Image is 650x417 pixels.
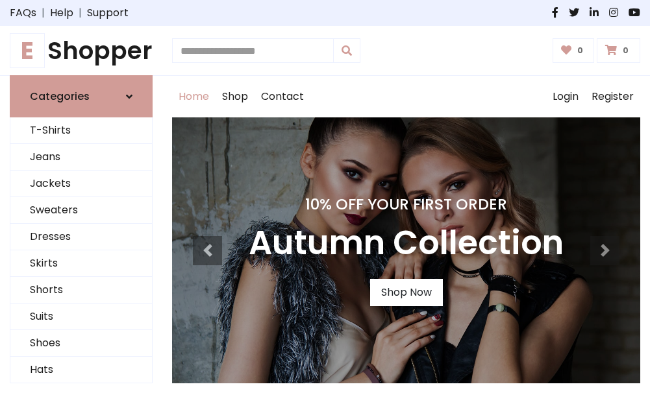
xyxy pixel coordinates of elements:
[10,304,152,330] a: Suits
[553,38,595,63] a: 0
[216,76,255,117] a: Shop
[172,76,216,117] a: Home
[585,76,640,117] a: Register
[87,5,129,21] a: Support
[249,224,564,263] h3: Autumn Collection
[249,195,564,213] h4: 10% Off Your First Order
[73,5,87,21] span: |
[10,33,45,68] span: E
[10,197,152,224] a: Sweaters
[50,5,73,21] a: Help
[10,75,153,117] a: Categories
[255,76,310,117] a: Contact
[10,224,152,250] a: Dresses
[10,171,152,197] a: Jackets
[546,76,585,117] a: Login
[10,250,152,277] a: Skirts
[574,45,586,56] span: 0
[10,36,153,65] h1: Shopper
[597,38,640,63] a: 0
[30,90,90,102] h6: Categories
[10,357,152,383] a: Hats
[10,144,152,171] a: Jeans
[10,36,153,65] a: EShopper
[36,5,50,21] span: |
[370,279,443,306] a: Shop Now
[619,45,632,56] span: 0
[10,117,152,144] a: T-Shirts
[10,5,36,21] a: FAQs
[10,330,152,357] a: Shoes
[10,277,152,304] a: Shorts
